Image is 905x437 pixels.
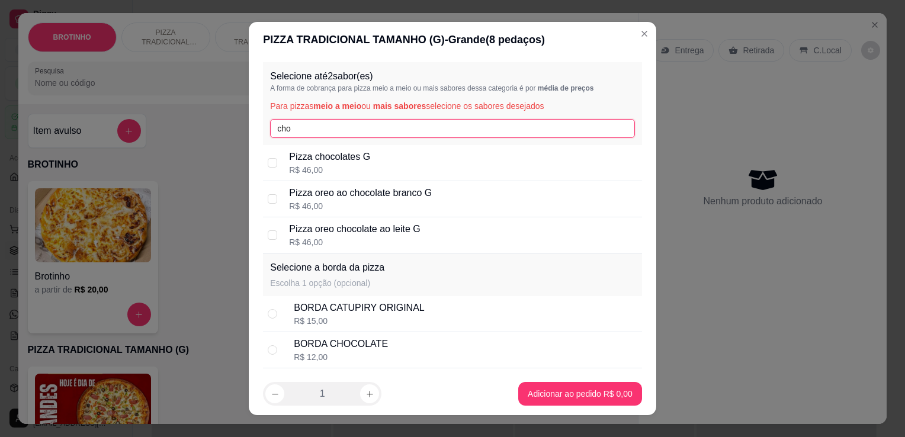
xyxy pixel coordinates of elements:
[270,277,384,289] p: Escolha 1 opção (opcional)
[320,387,325,401] p: 1
[294,301,425,315] div: BORDA CATUPIRY ORIGINAL
[373,101,426,111] span: mais sabores
[270,100,635,112] p: Para pizzas ou selecione os sabores desejados
[289,186,432,200] p: Pizza oreo ao chocolate branco G
[313,101,361,111] span: meio a meio
[265,384,284,403] button: decrease-product-quantity
[360,384,379,403] button: increase-product-quantity
[270,69,635,83] p: Selecione até 2 sabor(es)
[289,236,420,248] div: R$ 46,00
[635,24,654,43] button: Close
[294,337,388,351] div: BORDA CHOCOLATE
[294,315,425,327] div: R$ 15,00
[538,84,594,92] span: média de preços
[270,83,635,93] p: A forma de cobrança para pizza meio a meio ou mais sabores dessa categoria é por
[294,351,388,363] div: R$ 12,00
[518,382,642,406] button: Adicionar ao pedido R$ 0,00
[289,150,370,164] p: Pizza chocolates G
[289,222,420,236] p: Pizza oreo chocolate ao leite G
[270,261,384,275] p: Selecione a borda da pizza
[270,119,635,138] input: Pesquise pelo nome do sabor
[289,200,432,212] div: R$ 46,00
[289,164,370,176] div: R$ 46,00
[263,31,642,48] div: PIZZA TRADICIONAL TAMANHO (G) - Grande ( 8 pedaços)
